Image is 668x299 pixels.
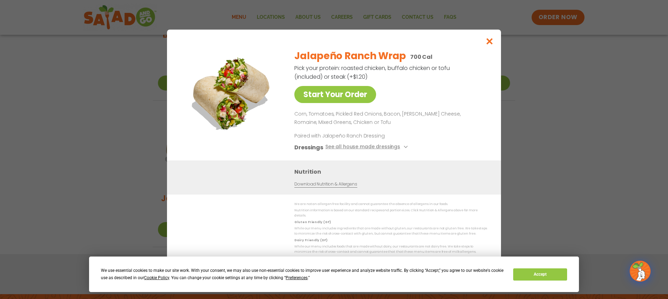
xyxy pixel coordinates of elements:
[294,132,423,139] p: Paired with Jalapeño Ranch Dressing
[294,110,484,127] p: Corn, Tomatoes, Pickled Red Onions, Bacon, [PERSON_NAME] Cheese, Romaine, Mixed Greens, Chicken o...
[183,44,280,141] img: Featured product photo for Jalapeño Ranch Wrap
[294,244,487,255] p: While our menu includes foods that are made without dairy, our restaurants are not dairy free. We...
[294,167,491,176] h3: Nutrition
[294,181,357,187] a: Download Nutrition & Allergens
[294,86,376,103] a: Start Your Order
[294,143,323,151] h3: Dressings
[89,257,579,292] div: Cookie Consent Prompt
[286,275,308,280] span: Preferences
[294,226,487,237] p: While our menu includes ingredients that are made without gluten, our restaurants are not gluten ...
[630,261,650,281] img: wpChatIcon
[294,238,327,242] strong: Dairy Friendly (DF)
[513,268,567,281] button: Accept
[294,220,331,224] strong: Gluten Friendly (GF)
[101,267,505,282] div: We use essential cookies to make our site work. With your consent, we may also use non-essential ...
[294,202,487,207] p: We are not an allergen free facility and cannot guarantee the absence of allergens in our foods.
[410,53,432,61] p: 700 Cal
[325,143,410,151] button: See all house made dressings
[294,49,406,63] h2: Jalapeño Ranch Wrap
[478,30,501,53] button: Close modal
[294,208,487,219] p: Nutrition information is based on our standard recipes and portion sizes. Click Nutrition & Aller...
[294,64,451,81] p: Pick your protein: roasted chicken, buffalo chicken or tofu (included) or steak (+$1.20)
[144,275,169,280] span: Cookie Policy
